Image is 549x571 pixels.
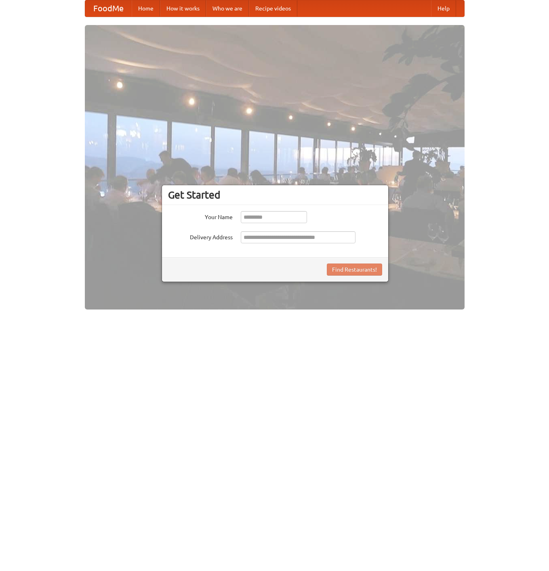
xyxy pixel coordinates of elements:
[431,0,456,17] a: Help
[168,231,233,241] label: Delivery Address
[327,264,382,276] button: Find Restaurants!
[168,189,382,201] h3: Get Started
[85,0,132,17] a: FoodMe
[132,0,160,17] a: Home
[249,0,297,17] a: Recipe videos
[168,211,233,221] label: Your Name
[160,0,206,17] a: How it works
[206,0,249,17] a: Who we are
